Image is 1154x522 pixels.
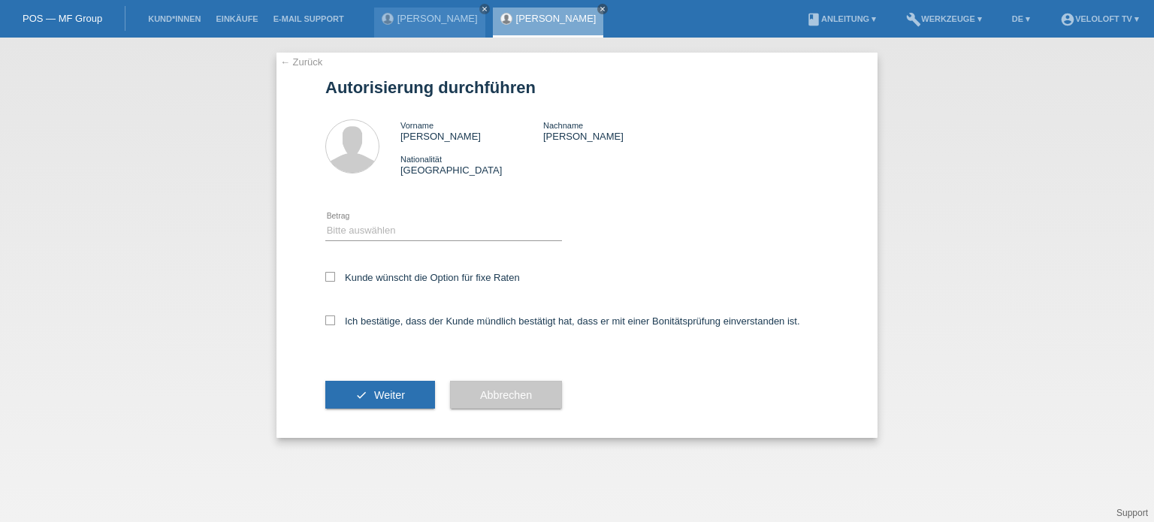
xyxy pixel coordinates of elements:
a: close [479,4,490,14]
a: account_circleVeloLoft TV ▾ [1053,14,1146,23]
div: [GEOGRAPHIC_DATA] [400,153,543,176]
i: check [355,389,367,401]
span: Nachname [543,121,583,130]
a: [PERSON_NAME] [397,13,478,24]
span: Vorname [400,121,434,130]
a: DE ▾ [1004,14,1038,23]
div: [PERSON_NAME] [400,119,543,142]
label: Ich bestätige, dass der Kunde mündlich bestätigt hat, dass er mit einer Bonitätsprüfung einversta... [325,315,800,327]
button: check Weiter [325,381,435,409]
a: Support [1116,508,1148,518]
label: Kunde wünscht die Option für fixe Raten [325,272,520,283]
span: Nationalität [400,155,442,164]
a: Kund*innen [140,14,208,23]
a: buildWerkzeuge ▾ [899,14,989,23]
span: Abbrechen [480,389,532,401]
h1: Autorisierung durchführen [325,78,829,97]
a: ← Zurück [280,56,322,68]
i: book [806,12,821,27]
i: account_circle [1060,12,1075,27]
a: bookAnleitung ▾ [799,14,884,23]
a: Einkäufe [208,14,265,23]
i: build [906,12,921,27]
span: Weiter [374,389,405,401]
a: [PERSON_NAME] [516,13,597,24]
i: close [599,5,606,13]
a: POS — MF Group [23,13,102,24]
div: [PERSON_NAME] [543,119,686,142]
button: Abbrechen [450,381,562,409]
a: E-Mail Support [266,14,352,23]
i: close [481,5,488,13]
a: close [597,4,608,14]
